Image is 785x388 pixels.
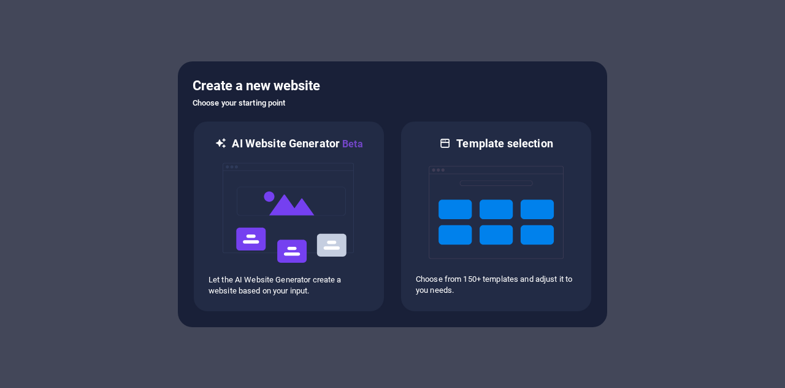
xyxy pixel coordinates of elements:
[193,96,592,111] h6: Choose your starting point
[209,274,369,297] p: Let the AI Website Generator create a website based on your input.
[340,138,363,150] span: Beta
[416,274,576,296] p: Choose from 150+ templates and adjust it to you needs.
[232,136,362,152] h6: AI Website Generator
[193,120,385,312] div: AI Website GeneratorBetaaiLet the AI Website Generator create a website based on your input.
[456,136,553,151] h6: Template selection
[221,152,356,274] img: ai
[193,76,592,96] h5: Create a new website
[400,120,592,312] div: Template selectionChoose from 150+ templates and adjust it to you needs.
